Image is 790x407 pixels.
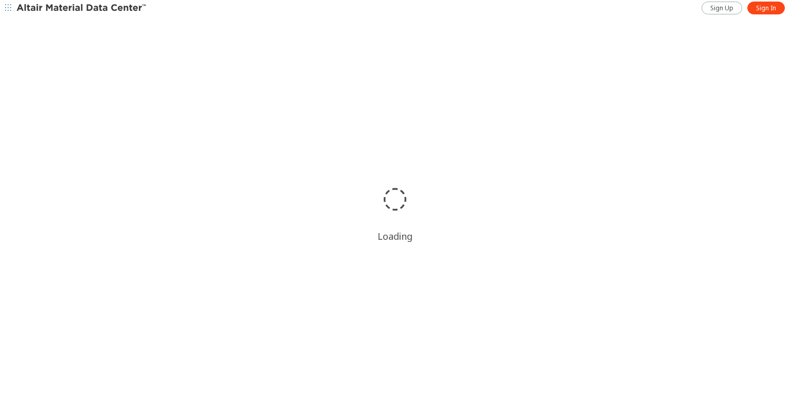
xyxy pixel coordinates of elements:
[378,230,412,242] div: Loading
[702,2,742,14] a: Sign Up
[710,4,733,12] span: Sign Up
[756,4,776,12] span: Sign In
[747,2,785,14] a: Sign In
[16,3,148,13] img: Altair Material Data Center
